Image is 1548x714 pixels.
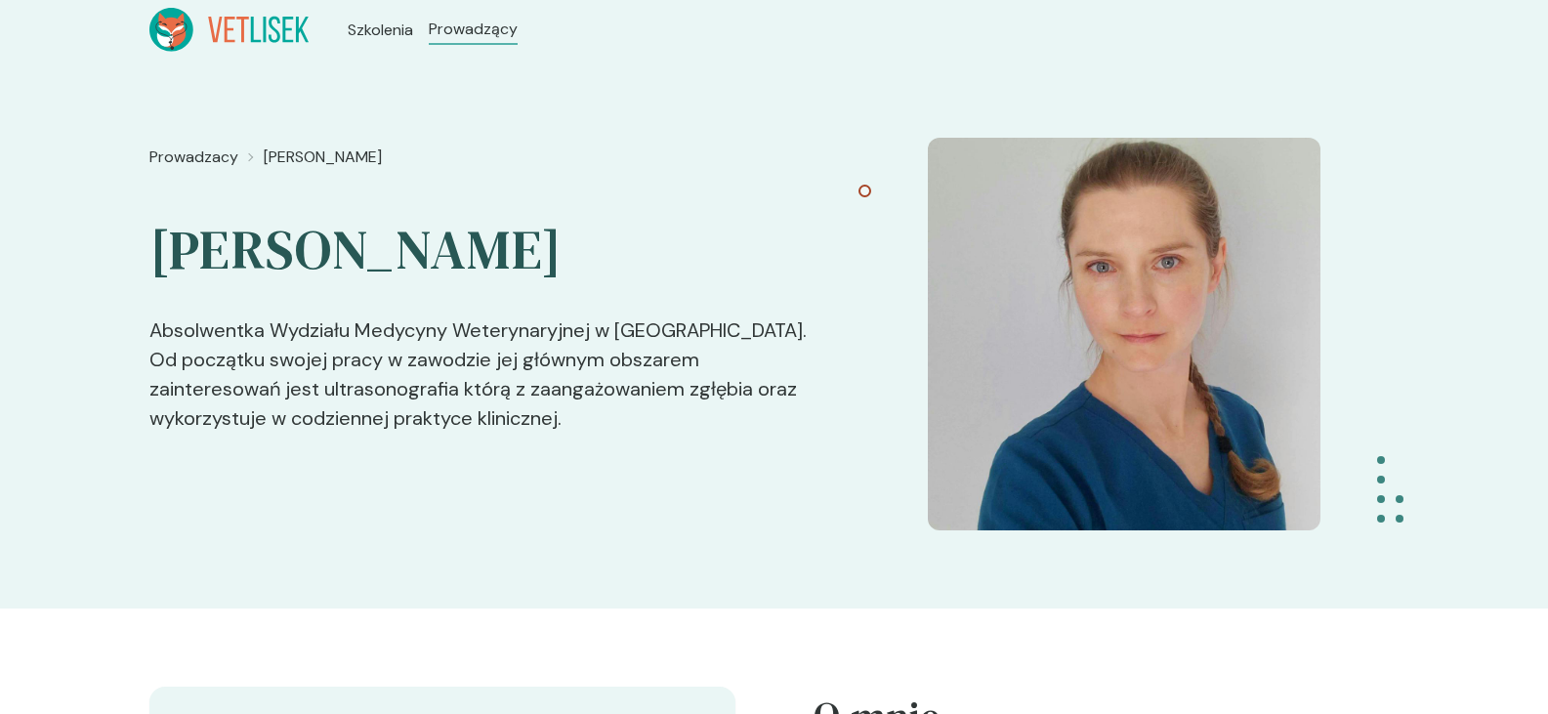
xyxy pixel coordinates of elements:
a: Prowadzący [429,18,518,41]
a: [PERSON_NAME] [264,146,382,169]
p: Absolwentka Wydziału Medycyny Weterynaryjnej w [GEOGRAPHIC_DATA]. Od początku swojej pracy w zawo... [149,284,830,433]
img: ZgRcM8t2UUcvBPGR_Messenger_creation_00ca4866-51b6-4b4b-b7f3-bd7a13bf6769.jpeg [928,138,1320,530]
a: Szkolenia [348,19,413,42]
h2: [PERSON_NAME] [149,177,830,284]
a: Prowadzacy [149,146,238,169]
